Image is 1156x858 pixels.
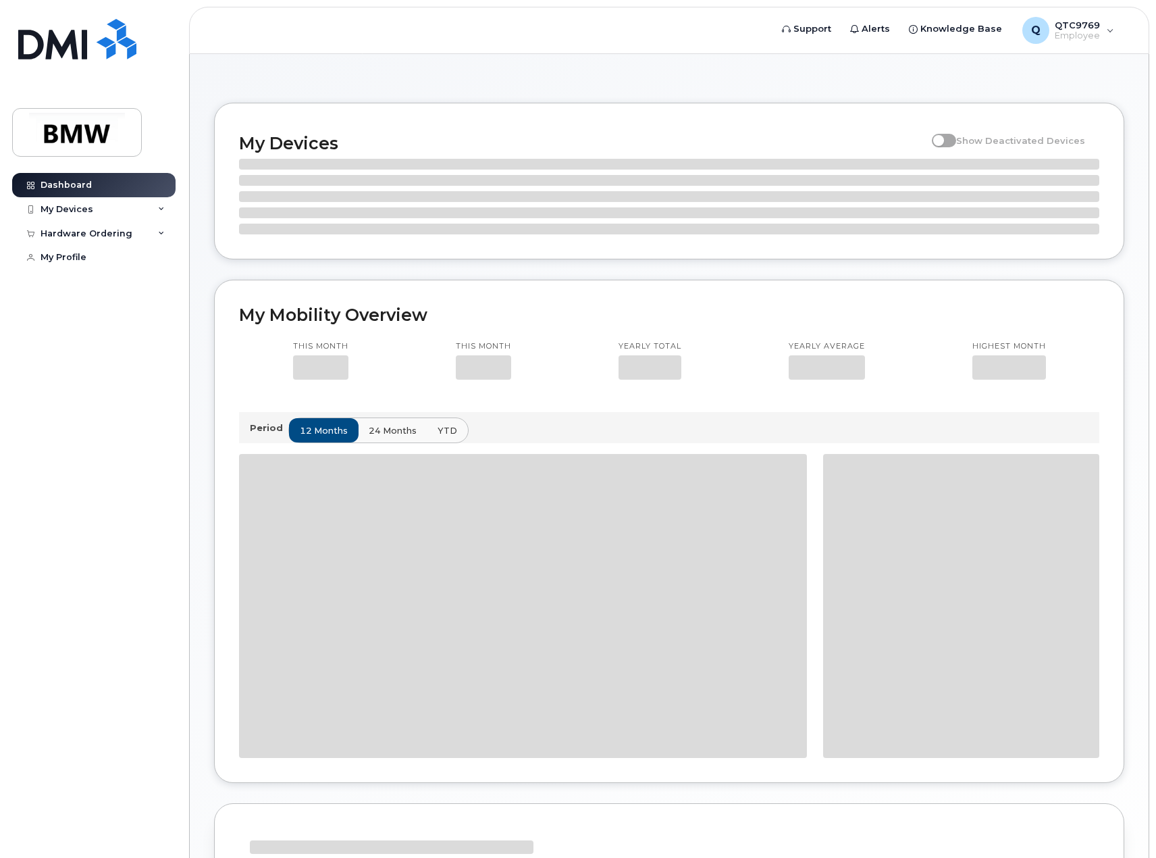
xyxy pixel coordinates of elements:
[293,341,348,352] p: This month
[956,135,1085,146] span: Show Deactivated Devices
[250,422,288,434] p: Period
[239,305,1099,325] h2: My Mobility Overview
[932,128,943,138] input: Show Deactivated Devices
[369,424,417,437] span: 24 months
[789,341,865,352] p: Yearly average
[972,341,1046,352] p: Highest month
[619,341,681,352] p: Yearly total
[239,133,925,153] h2: My Devices
[438,424,457,437] span: YTD
[456,341,511,352] p: This month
